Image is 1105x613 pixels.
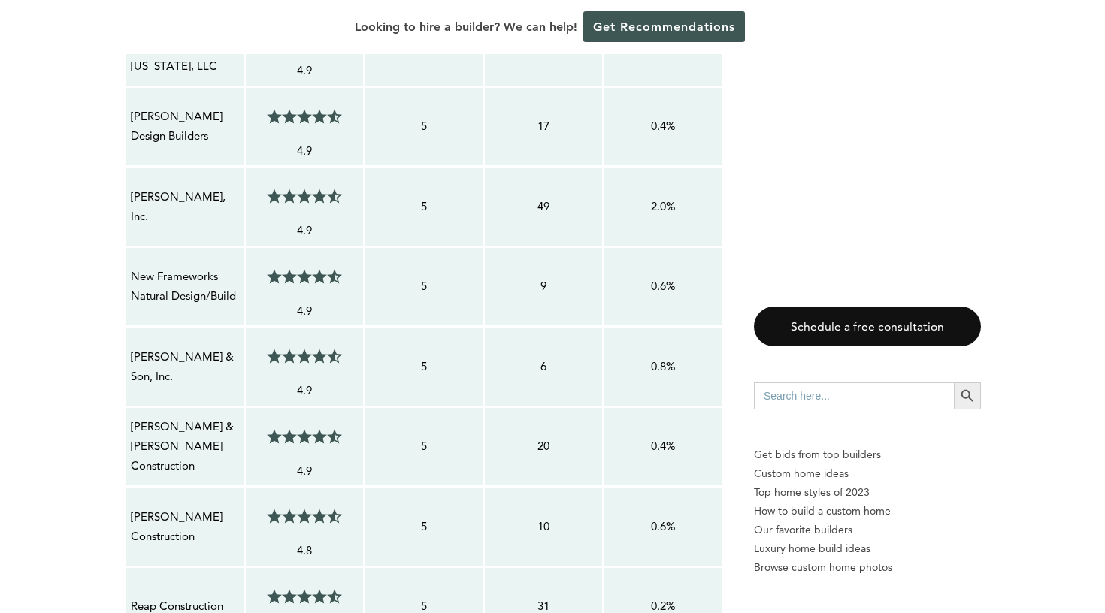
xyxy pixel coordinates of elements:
p: 4.9 [250,381,359,400]
p: 20 [489,436,598,456]
a: How to build a custom home [754,502,981,521]
p: 2.0% [609,197,717,216]
p: 5 [370,357,478,376]
p: 4.9 [250,461,359,481]
p: 4.9 [250,301,359,321]
a: Luxury home build ideas [754,539,981,558]
p: 4.9 [250,61,359,80]
p: 5 [370,276,478,296]
a: Custom home ideas [754,464,981,483]
p: 9 [489,276,598,296]
a: Schedule a free consultation [754,306,981,346]
a: Top home styles of 2023 [754,483,981,502]
p: Get bids from top builders [754,445,981,464]
p: 5 [370,197,478,216]
p: [PERSON_NAME] & [PERSON_NAME] Construction [131,417,239,476]
a: Our favorite builders [754,521,981,539]
p: 5 [370,517,478,536]
p: 4.9 [250,141,359,161]
p: [PERSON_NAME], Inc. [131,187,239,227]
p: 10 [489,517,598,536]
iframe: Drift Widget Chat Controller [816,505,1087,595]
p: 4.8 [250,541,359,560]
p: 0.8% [609,357,717,376]
a: Browse custom home photos [754,558,981,577]
input: Search here... [754,382,954,409]
a: Get Recommendations [583,11,745,42]
p: 4.9 [250,221,359,240]
p: 5 [370,436,478,456]
p: [PERSON_NAME] Construction [131,507,239,547]
p: 6 [489,357,598,376]
p: [PERSON_NAME] & Son, Inc. [131,347,239,387]
p: 0.6% [609,517,717,536]
p: 0.6% [609,276,717,296]
p: 0.4% [609,436,717,456]
p: 17 [489,116,598,136]
svg: Search [959,388,976,404]
p: 5 [370,116,478,136]
p: [PERSON_NAME] Design Builders [131,107,239,146]
p: 0.4% [609,116,717,136]
p: 49 [489,197,598,216]
p: New Frameworks Natural Design/Build [131,267,239,306]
